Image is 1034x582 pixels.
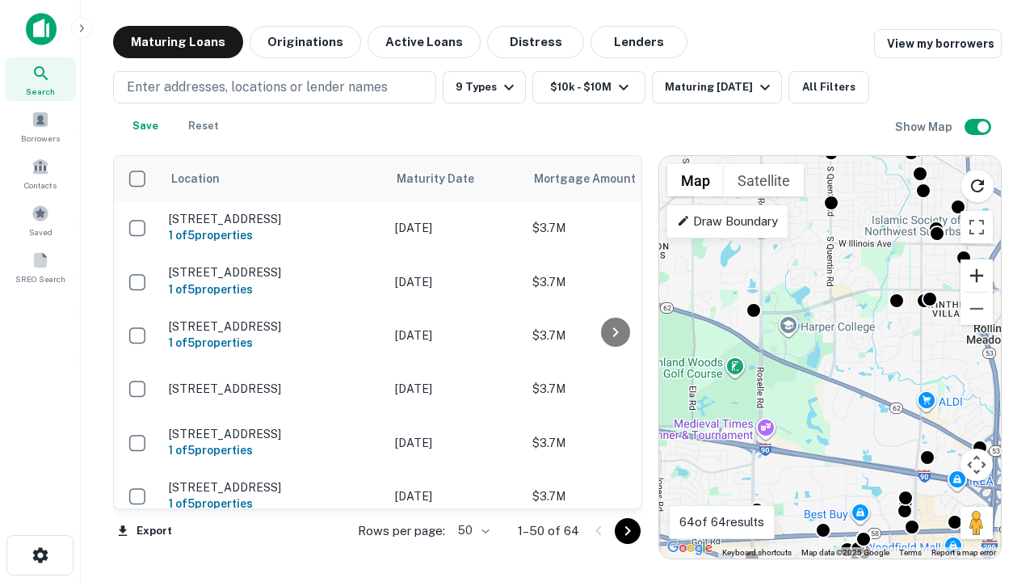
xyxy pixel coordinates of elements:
button: Maturing Loans [113,26,243,58]
p: [STREET_ADDRESS] [169,319,379,334]
p: 64 of 64 results [679,512,764,532]
div: 0 0 [659,156,1001,559]
p: [DATE] [395,219,516,237]
button: Maturing [DATE] [652,71,782,103]
a: Report a map error [931,548,996,557]
a: Saved [5,198,76,242]
button: Save your search to get updates of matches that match your search criteria. [120,110,171,142]
button: 9 Types [443,71,526,103]
button: Lenders [591,26,687,58]
button: Toggle fullscreen view [960,211,993,243]
a: View my borrowers [874,29,1002,58]
p: [DATE] [395,487,516,505]
button: Originations [250,26,361,58]
th: Location [161,156,387,201]
button: Distress [487,26,584,58]
h6: 1 of 5 properties [169,226,379,244]
button: Go to next page [615,518,641,544]
a: Borrowers [5,104,76,148]
img: Google [663,538,717,559]
button: Active Loans [368,26,481,58]
p: [DATE] [395,380,516,398]
button: All Filters [788,71,869,103]
button: Show satellite imagery [724,164,804,196]
button: Zoom out [960,293,993,325]
button: Show street map [667,164,724,196]
p: [STREET_ADDRESS] [169,212,379,226]
p: $3.7M [532,219,694,237]
button: Map camera controls [960,449,993,481]
span: Saved [29,226,53,238]
p: $3.7M [532,327,694,344]
button: Keyboard shortcuts [722,547,792,559]
p: [DATE] [395,434,516,452]
h6: 1 of 5 properties [169,441,379,459]
button: Reload search area [960,169,994,203]
span: Contacts [24,179,57,192]
img: capitalize-icon.png [26,13,57,45]
button: $10k - $10M [532,71,645,103]
h6: 1 of 5 properties [169,280,379,298]
a: Search [5,57,76,101]
h6: 1 of 5 properties [169,334,379,352]
a: Open this area in Google Maps (opens a new window) [663,538,717,559]
button: Export [113,519,176,543]
p: Draw Boundary [677,212,778,231]
a: Terms (opens in new tab) [899,548,922,557]
span: Map data ©2025 Google [801,548,889,557]
button: Enter addresses, locations or lender names [113,71,436,103]
p: [STREET_ADDRESS] [169,382,379,396]
p: $3.7M [532,380,694,398]
span: SREO Search [15,272,65,285]
p: [STREET_ADDRESS] [169,480,379,495]
button: Reset [178,110,229,142]
div: 50 [452,519,492,542]
p: $3.7M [532,487,694,505]
iframe: Chat Widget [953,453,1034,530]
p: [DATE] [395,273,516,291]
p: $3.7M [532,434,694,452]
p: [STREET_ADDRESS] [169,265,379,280]
span: Mortgage Amount [534,169,657,188]
div: Maturing [DATE] [665,78,775,97]
p: [STREET_ADDRESS] [169,427,379,441]
button: Zoom in [960,259,993,292]
th: Mortgage Amount [524,156,702,201]
p: Enter addresses, locations or lender names [127,78,388,97]
p: $3.7M [532,273,694,291]
th: Maturity Date [387,156,524,201]
p: 1–50 of 64 [518,521,579,541]
span: Borrowers [21,132,60,145]
h6: 1 of 5 properties [169,495,379,512]
p: [DATE] [395,327,516,344]
a: SREO Search [5,245,76,289]
a: Contacts [5,151,76,195]
span: Location [170,169,220,188]
span: Maturity Date [397,169,495,188]
p: Rows per page: [358,521,445,541]
h6: Show Map [895,118,955,136]
span: Search [26,85,55,98]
